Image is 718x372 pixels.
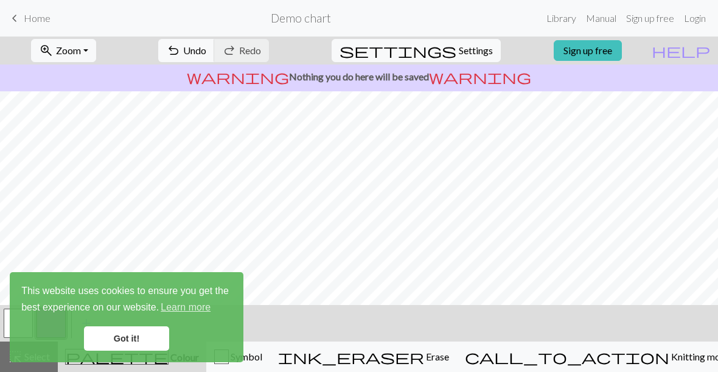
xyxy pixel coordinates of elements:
a: Sign up free [554,40,622,61]
span: This website uses cookies to ensure you get the best experience on our website. [21,284,232,317]
h2: Demo chart [271,11,331,25]
span: Undo [183,44,206,56]
a: Login [679,6,711,30]
span: Settings [459,43,493,58]
span: zoom_in [39,42,54,59]
button: Undo [158,39,215,62]
i: Settings [340,43,456,58]
a: dismiss cookie message [84,326,169,351]
span: highlight_alt [8,348,23,365]
span: Erase [424,351,449,362]
a: Sign up free [621,6,679,30]
span: warning [429,68,531,85]
span: call_to_action [465,348,669,365]
span: keyboard_arrow_left [7,10,22,27]
button: Zoom [31,39,96,62]
a: learn more about cookies [159,298,212,317]
a: Library [542,6,581,30]
a: Manual [581,6,621,30]
span: Home [24,12,51,24]
span: undo [166,42,181,59]
span: Zoom [56,44,81,56]
div: cookieconsent [10,272,243,362]
button: SettingsSettings [332,39,501,62]
span: ink_eraser [278,348,424,365]
span: warning [187,68,289,85]
span: settings [340,42,456,59]
span: Symbol [229,351,262,362]
span: help [652,42,710,59]
p: Nothing you do here will be saved [5,69,713,84]
a: Home [7,8,51,29]
button: Erase [270,342,457,372]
